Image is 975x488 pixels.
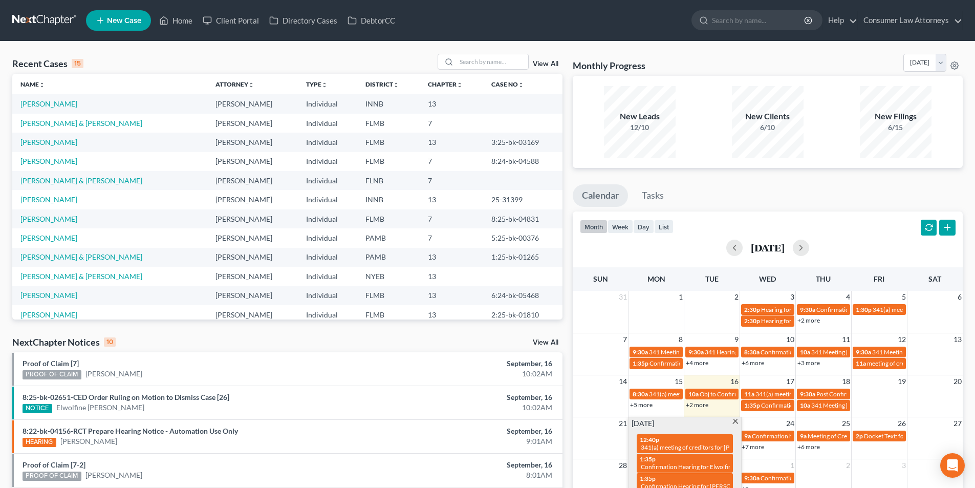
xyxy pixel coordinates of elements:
[744,432,751,440] span: 9a
[382,426,552,436] div: September, 16
[872,348,955,356] span: 341 Meeting [PERSON_NAME]
[640,455,656,463] span: 1:35p
[207,94,298,113] td: [PERSON_NAME]
[20,157,77,165] a: [PERSON_NAME]
[686,359,708,367] a: +4 more
[952,375,963,388] span: 20
[580,220,608,234] button: month
[752,432,936,440] span: Confirmation hearing for [DEMOGRAPHIC_DATA][PERSON_NAME]
[382,460,552,470] div: September, 16
[365,80,399,88] a: Districtunfold_more
[298,267,358,286] td: Individual
[573,184,628,207] a: Calendar
[207,171,298,190] td: [PERSON_NAME]
[154,11,198,30] a: Home
[342,11,400,30] a: DebtorCC
[483,209,562,228] td: 8:25-bk-04831
[420,133,483,152] td: 13
[483,248,562,267] td: 1:25-bk-01265
[797,443,820,451] a: +6 more
[298,286,358,305] td: Individual
[428,80,463,88] a: Chapterunfold_more
[845,459,851,472] span: 2
[420,171,483,190] td: 7
[633,359,648,367] span: 1:35p
[744,317,760,325] span: 2:30p
[207,190,298,209] td: [PERSON_NAME]
[640,475,656,482] span: 1:35p
[630,401,653,409] a: +5 more
[797,316,820,324] a: +2 more
[618,375,628,388] span: 14
[678,333,684,346] span: 8
[357,209,420,228] td: FLMB
[457,54,528,69] input: Search by name...
[785,417,795,430] span: 24
[633,220,654,234] button: day
[207,267,298,286] td: [PERSON_NAME]
[633,390,648,398] span: 8:30a
[732,122,804,133] div: 6/10
[533,339,558,346] a: View All
[533,60,558,68] a: View All
[298,133,358,152] td: Individual
[688,348,704,356] span: 9:30a
[483,133,562,152] td: 3:25-bk-03169
[20,119,142,128] a: [PERSON_NAME] & [PERSON_NAME]
[733,291,740,303] span: 2
[952,333,963,346] span: 13
[856,432,863,440] span: 2p
[483,286,562,305] td: 6:24-bk-05468
[800,432,807,440] span: 9a
[207,305,298,324] td: [PERSON_NAME]
[298,171,358,190] td: Individual
[654,220,674,234] button: list
[248,82,254,88] i: unfold_more
[382,402,552,413] div: 10:02AM
[483,190,562,209] td: 25-31399
[23,359,79,368] a: Proof of Claim [7]
[20,272,142,281] a: [PERSON_NAME] & [PERSON_NAME]
[897,417,907,430] span: 26
[60,436,117,447] a: [PERSON_NAME]
[873,306,971,313] span: 341(a) meeting for [PERSON_NAME]
[761,348,869,356] span: Confirmation Hearing [PERSON_NAME]
[797,359,820,367] a: +3 more
[856,359,866,367] span: 11a
[742,443,764,451] a: +7 more
[901,459,907,472] span: 3
[785,333,795,346] span: 10
[604,111,676,122] div: New Leads
[874,274,884,283] span: Fri
[357,171,420,190] td: FLNB
[72,59,83,68] div: 15
[641,443,772,451] span: 341(a) meeting of creditors for [PERSON_NAME]
[12,57,83,70] div: Recent Cases
[20,252,142,261] a: [PERSON_NAME] & [PERSON_NAME]
[23,472,81,481] div: PROOF OF CLAIM
[649,359,821,367] span: Confirmation Hearing for [PERSON_NAME] & [PERSON_NAME]
[744,348,760,356] span: 8:30a
[816,274,831,283] span: Thu
[705,274,719,283] span: Tue
[20,176,142,185] a: [PERSON_NAME] & [PERSON_NAME]
[298,248,358,267] td: Individual
[856,348,871,356] span: 9:30a
[618,459,628,472] span: 28
[207,133,298,152] td: [PERSON_NAME]
[761,306,895,313] span: Hearing for [PERSON_NAME] & [PERSON_NAME]
[761,474,877,482] span: Confirmation hearing for [PERSON_NAME]
[674,375,684,388] span: 15
[604,122,676,133] div: 12/10
[56,402,144,413] a: Elwolfine [PERSON_NAME]
[811,401,894,409] span: 341 Meeting [PERSON_NAME]
[420,286,483,305] td: 13
[800,348,810,356] span: 10a
[649,390,806,398] span: 341(a) meeting for [PERSON_NAME] [PERSON_NAME], Jr.
[420,209,483,228] td: 7
[800,401,810,409] span: 10a
[298,190,358,209] td: Individual
[107,17,141,25] span: New Case
[20,195,77,204] a: [PERSON_NAME]
[744,306,760,313] span: 2:30p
